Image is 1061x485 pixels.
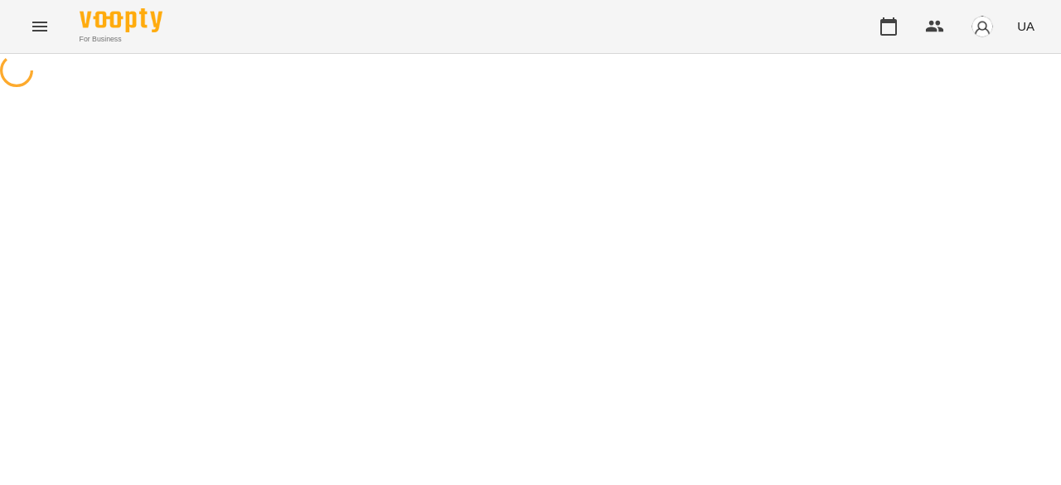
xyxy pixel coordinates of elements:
span: UA [1017,17,1034,35]
img: Voopty Logo [80,8,162,32]
span: For Business [80,34,162,45]
button: Menu [20,7,60,46]
img: avatar_s.png [971,15,994,38]
button: UA [1010,11,1041,41]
